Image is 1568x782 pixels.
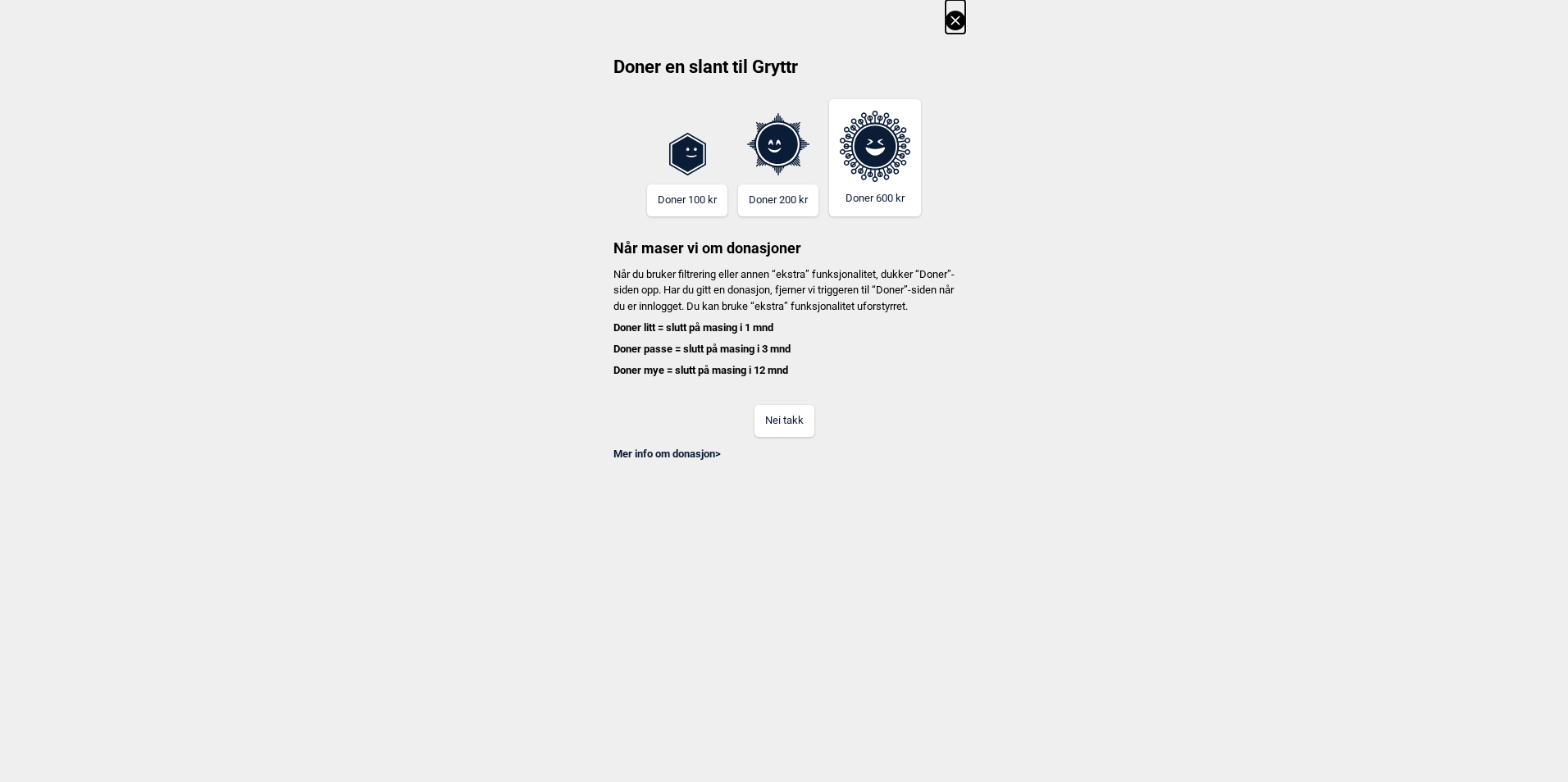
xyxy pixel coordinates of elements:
[613,364,788,376] b: Doner mye = slutt på masing i 12 mnd
[603,266,965,379] p: Når du bruker filtrering eller annen “ekstra” funksjonalitet, dukker “Doner”-siden opp. Har du gi...
[829,99,921,216] button: Doner 600 kr
[647,184,727,216] button: Doner 100 kr
[613,448,721,460] a: Mer info om donasjon>
[603,55,965,91] h2: Doner en slant til Gryttr
[603,216,965,258] h3: Når maser vi om donasjoner
[754,405,814,437] button: Nei takk
[613,343,791,355] b: Doner passe = slutt på masing i 3 mnd
[738,184,818,216] button: Doner 200 kr
[613,321,773,334] b: Doner litt = slutt på masing i 1 mnd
